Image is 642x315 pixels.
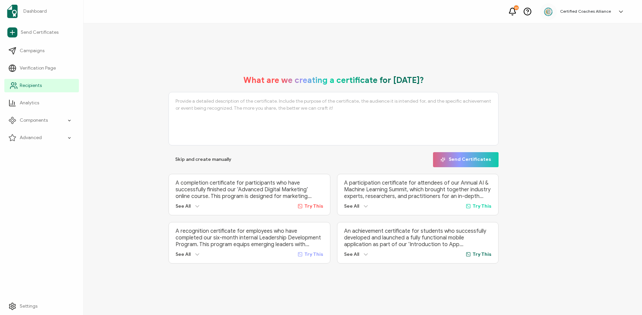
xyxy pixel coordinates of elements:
span: Recipients [20,82,42,89]
span: Components [20,117,48,124]
div: 23 [514,5,519,10]
p: A recognition certificate for employees who have completed our six-month internal Leadership Deve... [176,228,323,248]
img: sertifier-logomark-colored.svg [7,5,18,18]
span: Send Certificates [21,29,59,36]
span: Advanced [20,134,42,141]
span: See All [344,203,359,209]
span: Dashboard [23,8,47,15]
a: Dashboard [4,2,79,21]
a: Recipients [4,79,79,92]
a: Verification Page [4,62,79,75]
a: Settings [4,300,79,313]
p: A participation certificate for attendees of our Annual AI & Machine Learning Summit, which broug... [344,180,492,200]
span: Try This [304,203,323,209]
span: Analytics [20,100,39,106]
span: Send Certificates [440,157,491,162]
span: See All [176,251,191,257]
span: See All [176,203,191,209]
button: Skip and create manually [169,152,238,167]
a: Analytics [4,96,79,110]
img: 2aa27aa7-df99-43f9-bc54-4d90c804c2bd.png [543,7,553,17]
span: Campaigns [20,47,44,54]
p: A completion certificate for participants who have successfully finished our ‘Advanced Digital Ma... [176,180,323,200]
span: Skip and create manually [175,157,231,162]
span: Settings [20,303,37,310]
span: Try This [472,203,492,209]
span: Try This [472,251,492,257]
button: Send Certificates [433,152,499,167]
span: See All [344,251,359,257]
span: Try This [304,251,323,257]
h1: What are we creating a certificate for [DATE]? [243,75,424,85]
p: An achievement certificate for students who successfully developed and launched a fully functiona... [344,228,492,248]
h5: Certified Coaches Alliance [560,9,611,14]
a: Campaigns [4,44,79,58]
a: Send Certificates [4,25,79,40]
span: Verification Page [20,65,56,72]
